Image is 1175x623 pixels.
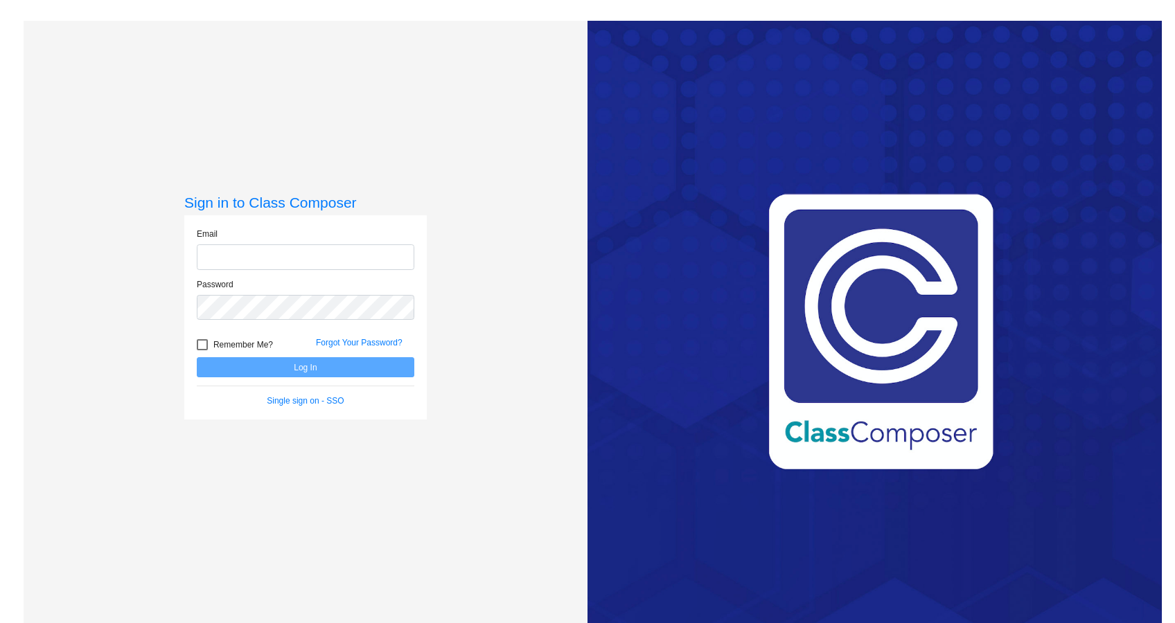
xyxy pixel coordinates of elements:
h3: Sign in to Class Composer [184,194,427,211]
a: Single sign on - SSO [267,396,344,406]
label: Password [197,278,233,291]
button: Log In [197,357,414,377]
label: Email [197,228,218,240]
a: Forgot Your Password? [316,338,403,347]
span: Remember Me? [213,336,273,353]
